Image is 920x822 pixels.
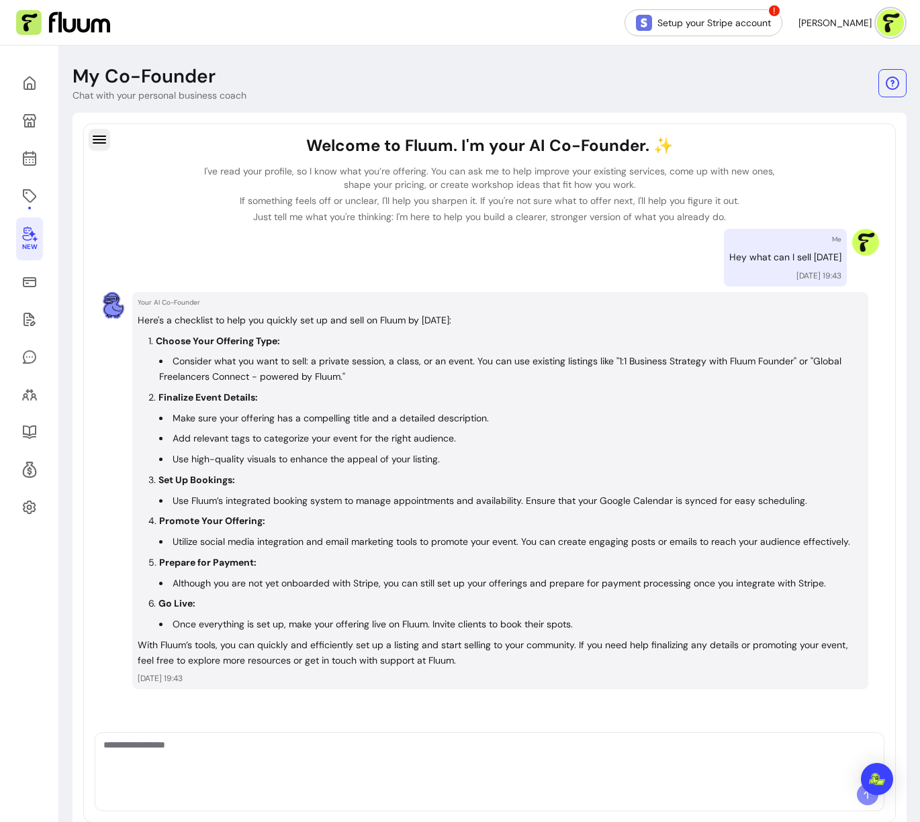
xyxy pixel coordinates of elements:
[832,234,841,244] p: Me
[16,105,43,137] a: My Page
[73,89,246,102] p: Chat with your personal business coach
[159,411,863,426] li: Make sure your offering has a compelling title and a detailed description.
[159,431,863,446] li: Add relevant tags to categorize your event for the right audience.
[16,266,43,298] a: Sales
[796,270,841,281] p: [DATE] 19:43
[16,416,43,448] a: Resources
[159,452,863,467] li: Use high-quality visuals to enhance the appeal of your listing.
[138,673,863,684] p: [DATE] 19:43
[159,534,863,550] li: Utilize social media integration and email marketing tools to promote your event. You can create ...
[636,15,652,31] img: Stripe Icon
[16,180,43,212] a: Offerings
[16,142,43,174] a: Calendar
[158,391,258,403] strong: Finalize Event Details:
[159,493,863,509] li: Use Fluum’s integrated booking system to manage appointments and availability. Ensure that your G...
[877,9,904,36] img: avatar
[16,491,43,523] a: Settings
[798,9,904,36] button: avatar[PERSON_NAME]
[197,135,782,156] h1: Welcome to Fluum. I'm your AI Co-Founder. ✨
[197,210,782,223] p: Just tell me what you're thinking: I'm here to help you build a clearer, stronger version of what...
[625,9,782,36] a: Setup your Stripe account
[798,16,872,30] span: [PERSON_NAME]
[158,597,195,609] strong: Go Live:
[16,67,43,99] a: Home
[159,556,257,568] strong: Prepare for Payment:
[138,297,863,307] p: Your AI Co-Founder
[16,378,43,411] a: Clients
[16,341,43,373] a: My Messages
[768,4,781,17] span: !
[73,64,216,89] p: My Co-Founder
[159,617,863,632] li: Once everything is set up, make your offering live on Fluum. Invite clients to book their spots.
[16,303,43,336] a: Waivers
[22,243,37,252] span: New
[197,194,782,207] p: If something feels off or unclear, I'll help you sharpen it. If you're not sure what to offer nex...
[138,313,863,328] p: Here's a checklist to help you quickly set up and sell on Fluum by [DATE]:
[16,217,43,260] a: New
[197,164,782,191] p: I've read your profile, so I know what you’re offering. You can ask me to help improve your exist...
[103,738,876,778] textarea: Ask me anything...
[138,637,863,668] p: With Fluum’s tools, you can quickly and efficiently set up a listing and start selling to your co...
[852,229,879,256] img: Provider image
[100,292,127,319] img: AI Co-Founder avatar
[159,515,265,527] strong: Promote Your Offering:
[729,250,841,265] p: Hey what can I sell [DATE]
[158,474,235,486] strong: Set Up Bookings:
[159,354,863,384] li: Consider what you want to sell: a private session, a class, or an event. You can use existing lis...
[16,10,110,36] img: Fluum Logo
[861,763,893,795] div: Open Intercom Messenger
[156,335,280,347] strong: Choose Your Offering Type:
[159,576,863,591] li: Although you are not yet onboarded with Stripe, you can still set up your offerings and prepare f...
[16,454,43,486] a: Refer & Earn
